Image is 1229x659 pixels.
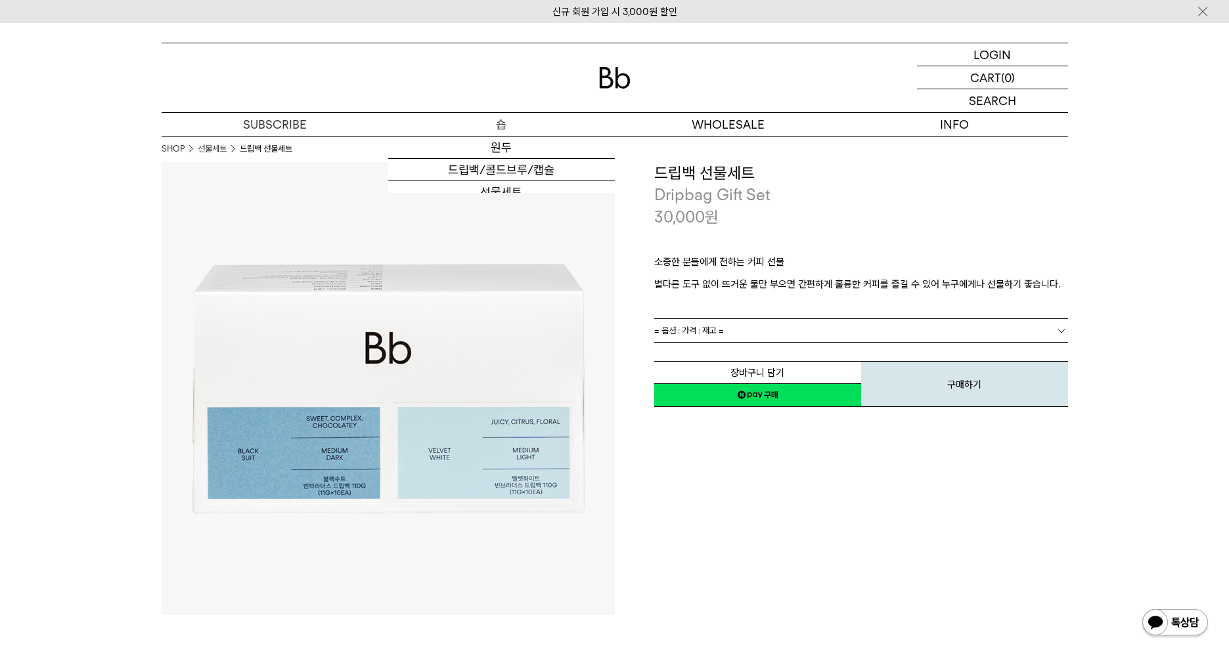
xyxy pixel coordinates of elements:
a: 드립백/콜드브루/캡슐 [388,159,615,181]
p: 별다른 도구 없이 뜨거운 물만 부으면 간편하게 훌륭한 커피를 즐길 수 있어 누구에게나 선물하기 좋습니다. [654,276,1068,292]
p: Dripbag Gift Set [654,184,1068,206]
a: 선물세트 [388,181,615,203]
img: 카카오톡 채널 1:1 채팅 버튼 [1141,608,1209,639]
a: 새창 [654,383,861,407]
p: 소중한 분들에게 전하는 커피 선물 [654,254,1068,276]
a: 숍 [388,113,615,136]
a: LOGIN [917,43,1068,66]
p: CART [970,66,1001,89]
p: INFO [841,113,1068,136]
span: 원 [705,207,719,226]
a: 선물세트 [198,142,227,156]
p: (0) [1001,66,1015,89]
button: 구매하기 [861,361,1068,407]
li: 드립백 선물세트 [240,142,292,156]
p: SEARCH [969,89,1016,112]
span: = 옵션 : 가격 : 재고 = [654,319,724,342]
p: WHOLESALE [615,113,841,136]
button: 장바구니 담기 [654,361,861,384]
p: LOGIN [973,43,1011,66]
img: 드립백 선물세트 [162,162,615,615]
a: SHOP [162,142,185,156]
img: 로고 [599,67,631,89]
h3: 드립백 선물세트 [654,162,1068,184]
p: 30,000 [654,206,719,228]
a: 신규 회원 가입 시 3,000원 할인 [552,6,677,18]
a: SUBSCRIBE [162,113,388,136]
a: 원두 [388,137,615,159]
a: CART (0) [917,66,1068,89]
